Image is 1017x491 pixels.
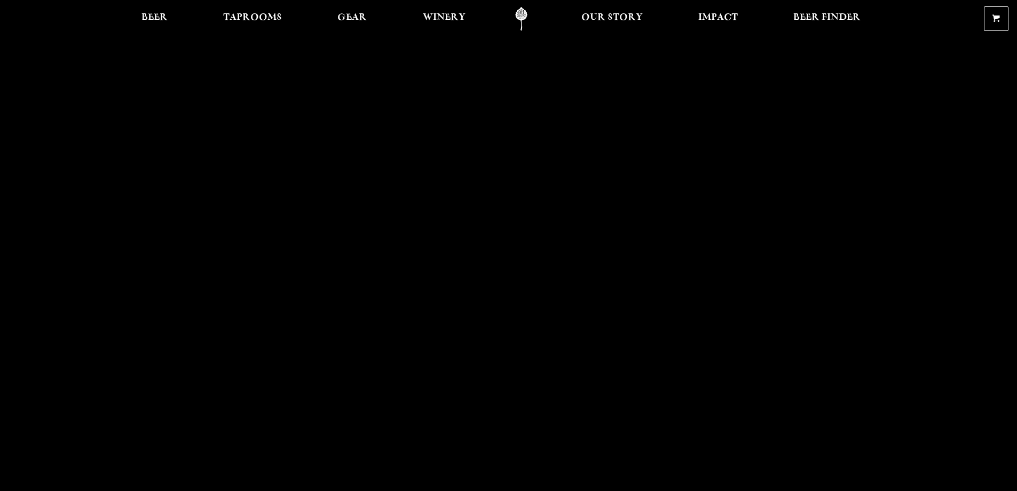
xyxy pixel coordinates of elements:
[786,7,868,31] a: Beer Finder
[793,13,861,22] span: Beer Finder
[691,7,745,31] a: Impact
[337,13,367,22] span: Gear
[330,7,374,31] a: Gear
[423,13,466,22] span: Winery
[581,13,643,22] span: Our Story
[135,7,175,31] a: Beer
[698,13,738,22] span: Impact
[216,7,289,31] a: Taprooms
[416,7,472,31] a: Winery
[223,13,282,22] span: Taprooms
[501,7,541,31] a: Odell Home
[141,13,168,22] span: Beer
[574,7,650,31] a: Our Story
